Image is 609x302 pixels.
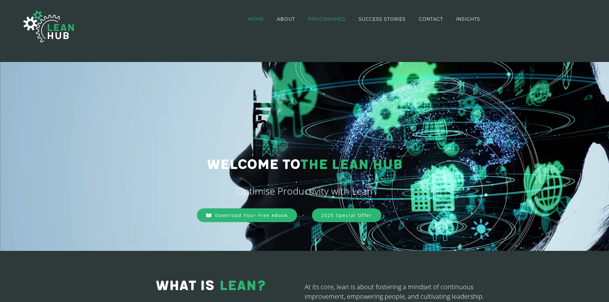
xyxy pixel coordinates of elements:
span: Optimise Productivity with Lean [236,184,373,197]
span: ABOUT [277,17,295,21]
a: INSIGHTS [456,1,480,37]
a: Download Your Free eBook [197,208,297,222]
span: THE LEAN HUB [300,157,402,173]
span: Download Your Free eBook [215,212,288,218]
a: CONTACT [419,1,443,37]
a: ABOUT [277,1,295,37]
img: The Lean Hub | Optimising productivity with Lean Logo [17,4,81,49]
span: CONTACT [419,17,443,21]
span: SUCCESS STORIES [359,17,406,21]
span: LEAN? [219,278,266,294]
span: WHAT IS [156,278,214,294]
a: PROGRAMMES [308,1,346,37]
span: HOME [248,17,264,21]
span: PROGRAMMES [308,17,346,21]
span: INSIGHTS [456,17,480,21]
span: Welcome to [207,157,300,173]
a: SUCCESS STORIES [359,1,406,37]
nav: Main Menu [248,1,480,37]
a: HOME [248,1,264,37]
